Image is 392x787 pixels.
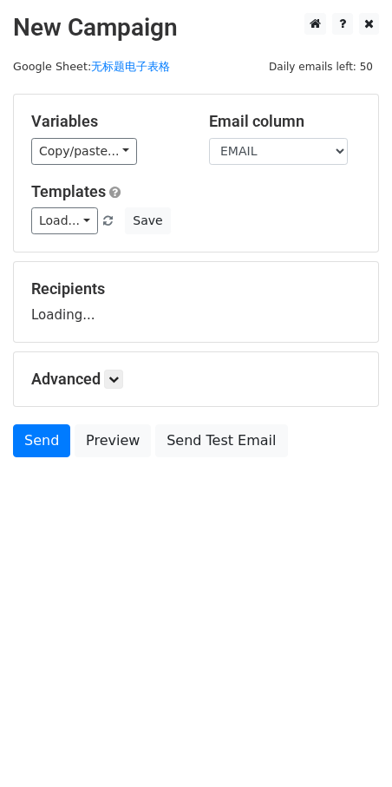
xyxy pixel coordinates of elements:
div: Loading... [31,279,361,325]
a: Daily emails left: 50 [263,60,379,73]
h5: Advanced [31,370,361,389]
small: Google Sheet: [13,60,170,73]
a: Load... [31,207,98,234]
a: Copy/paste... [31,138,137,165]
a: 无标题电子表格 [91,60,170,73]
a: Preview [75,424,151,457]
a: Send [13,424,70,457]
h5: Email column [209,112,361,131]
h5: Recipients [31,279,361,298]
button: Save [125,207,170,234]
span: Daily emails left: 50 [263,57,379,76]
h2: New Campaign [13,13,379,43]
a: Templates [31,182,106,200]
a: Send Test Email [155,424,287,457]
h5: Variables [31,112,183,131]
